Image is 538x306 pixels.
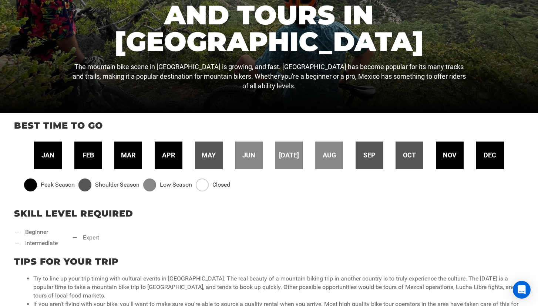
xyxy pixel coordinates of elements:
[73,234,77,242] span: —
[71,62,466,91] p: The mountain bike scene in [GEOGRAPHIC_DATA] is growing, and fast. [GEOGRAPHIC_DATA] has become p...
[162,150,175,160] span: apr
[15,239,58,248] li: intermediate
[15,239,20,248] span: —
[14,255,524,268] p: Tips for your trip
[15,228,58,237] li: beginner
[323,150,336,160] span: aug
[513,281,531,299] div: Open Intercom Messenger
[41,150,54,160] span: jan
[202,150,216,160] span: may
[83,150,94,160] span: feb
[242,150,255,160] span: jun
[363,150,376,160] span: sep
[33,275,519,300] li: Try to line up your trip timing with cultural events in [GEOGRAPHIC_DATA]. The real beauty of a m...
[443,150,457,160] span: nov
[14,207,524,220] p: Skill Level Required
[121,150,135,160] span: mar
[160,181,192,189] span: Low Season
[14,119,524,132] p: Best time to go
[484,150,496,160] span: dec
[41,181,75,189] span: Peak Season
[212,181,230,189] span: Closed
[279,150,299,160] span: [DATE]
[73,234,99,242] li: expert
[403,150,416,160] span: oct
[95,181,139,189] span: Shoulder Season
[15,228,20,237] span: —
